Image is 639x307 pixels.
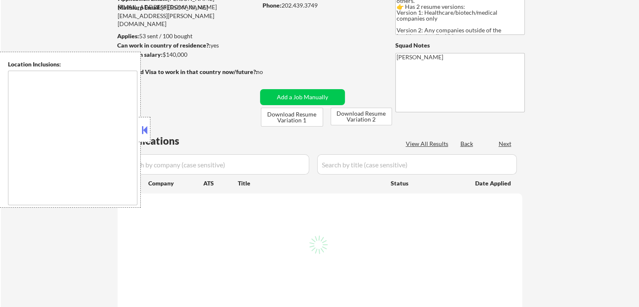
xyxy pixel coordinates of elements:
button: Add a Job Manually [260,89,345,105]
strong: Mailslurp Email: [118,4,161,11]
div: Status [391,175,463,191]
strong: Will need Visa to work in that country now/future?: [118,68,258,75]
div: 202.439.3749 [263,1,381,10]
div: Back [460,140,474,148]
input: Search by title (case sensitive) [317,154,517,175]
div: Next [499,140,512,148]
input: Search by company (case sensitive) [120,154,309,175]
strong: Phone: [263,2,281,9]
div: ATS [203,179,238,188]
div: Squad Notes [395,41,525,50]
div: no [256,68,280,76]
strong: Can work in country of residence?: [117,42,210,49]
div: Title [238,179,383,188]
div: [PERSON_NAME][EMAIL_ADDRESS][PERSON_NAME][DOMAIN_NAME] [118,3,257,28]
strong: Applies: [117,32,139,40]
button: Download Resume Variation 2 [331,108,392,125]
div: Company [148,179,203,188]
strong: Minimum salary: [117,51,163,58]
div: Location Inclusions: [8,60,137,69]
div: Applications [120,136,203,146]
div: yes [117,41,255,50]
button: Download Resume Variation 1 [261,108,323,127]
div: View All Results [406,140,451,148]
div: 53 sent / 100 bought [117,32,257,40]
div: Date Applied [475,179,512,188]
div: $140,000 [117,50,257,59]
